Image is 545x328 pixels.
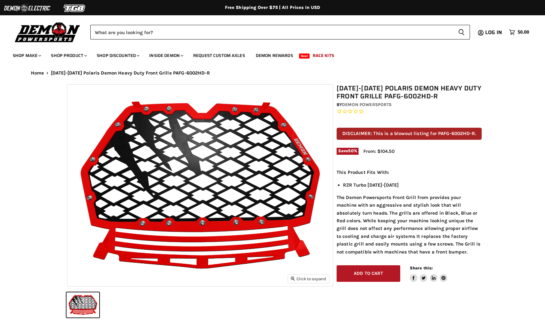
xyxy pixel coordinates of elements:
li: RZR Turbo [DATE]-[DATE] [343,181,482,189]
aside: Share this: [410,265,448,282]
div: The Demon Powersports Front Grill from provides your machine with an aggressive and stylish look ... [337,168,482,256]
nav: Breadcrumbs [18,70,527,76]
button: Click to expand [288,275,329,283]
img: Demon Powersports [13,21,82,43]
span: 50 [348,148,353,153]
a: Shop Product [46,49,91,62]
span: Add to cart [354,271,383,276]
a: Demon Rewards [251,49,298,62]
button: Search [453,25,470,39]
img: Demon Electric Logo 2 [3,2,51,14]
a: Demon Powersports [342,102,392,107]
h1: [DATE]-[DATE] Polaris Demon Heavy Duty Front Grille PAFG-6002HD-R [337,84,482,100]
a: Inside Demon [144,49,187,62]
span: From: $104.50 [363,148,395,154]
span: Log in [485,28,502,36]
a: $0.00 [506,28,532,37]
a: Log in [482,30,506,35]
span: Share this: [410,266,433,270]
div: by [337,101,482,108]
a: Shop Make [8,49,45,62]
button: Add to cart [337,265,400,282]
a: Race Kits [308,49,339,62]
span: [DATE]-[DATE] Polaris Demon Heavy Duty Front Grille PAFG-6002HD-R [51,70,210,76]
span: Save % [337,148,359,155]
span: $0.00 [518,29,529,35]
img: 2017-2018 Polaris Demon Heavy Duty Front Grille PAFG-6002HD-R [67,85,333,287]
form: Product [90,25,470,39]
ul: Main menu [8,46,528,62]
a: Home [31,70,44,76]
a: Request Custom Axles [188,49,250,62]
p: This Product Fits With: [337,168,482,176]
button: 2017-2018 Polaris Demon Heavy Duty Front Grille PAFG-6002HD-R thumbnail [66,292,99,317]
a: Shop Discounted [92,49,143,62]
input: Search [90,25,453,39]
img: TGB Logo 2 [51,2,99,14]
p: DISCLAIMER: This is a blowout listing for PAFG-6002HD-R. [337,128,482,139]
span: Click to expand [291,276,326,281]
span: New! [299,53,310,59]
span: Rated 0.0 out of 5 stars 0 reviews [337,108,482,115]
div: Free Shipping Over $75 | All Prices In USD [18,5,527,11]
